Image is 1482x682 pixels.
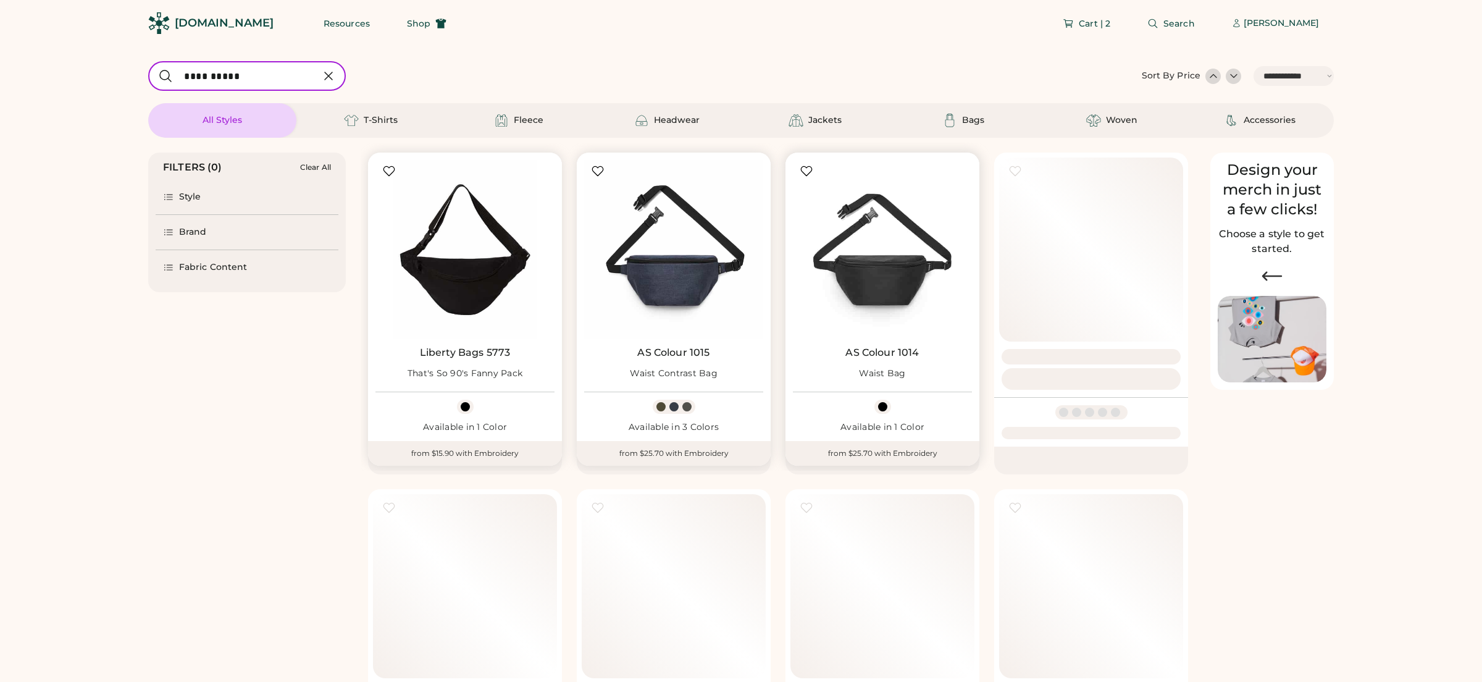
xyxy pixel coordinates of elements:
[392,11,461,36] button: Shop
[407,19,430,28] span: Shop
[179,226,207,238] div: Brand
[1218,227,1326,256] h2: Choose a style to get started.
[163,160,222,175] div: FILTERS (0)
[344,113,359,128] img: T-Shirts Icon
[584,421,763,434] div: Available in 3 Colors
[654,114,700,127] div: Headwear
[1142,70,1200,82] div: Sort By Price
[942,113,957,128] img: Bags Icon
[785,441,979,466] div: from $25.70 with Embroidery
[179,261,247,274] div: Fabric Content
[1163,19,1195,28] span: Search
[1048,11,1125,36] button: Cart | 2
[859,368,905,380] div: Waist Bag
[1218,160,1326,219] div: Design your merch in just a few clicks!
[368,441,562,466] div: from $15.90 with Embroidery
[375,421,555,434] div: Available in 1 Color
[962,114,984,127] div: Bags
[1244,17,1319,30] div: [PERSON_NAME]
[1079,19,1110,28] span: Cart | 2
[1224,113,1239,128] img: Accessories Icon
[1244,114,1296,127] div: Accessories
[375,160,555,339] img: Liberty Bags 5773 That's So 90's Fanny Pack
[148,12,170,34] img: Rendered Logo - Screens
[577,441,771,466] div: from $25.70 with Embroidery
[514,114,543,127] div: Fleece
[637,347,710,359] a: AS Colour 1015
[1086,113,1101,128] img: Woven Icon
[175,15,274,31] div: [DOMAIN_NAME]
[300,163,331,172] div: Clear All
[845,347,919,359] a: AS Colour 1014
[793,160,972,339] img: AS Colour 1014 Waist Bag
[420,347,511,359] a: Liberty Bags 5773
[1218,296,1326,383] img: Image of Lisa Congdon Eye Print on T-Shirt and Hat
[364,114,398,127] div: T-Shirts
[494,113,509,128] img: Fleece Icon
[179,191,201,203] div: Style
[1132,11,1210,36] button: Search
[793,421,972,434] div: Available in 1 Color
[634,113,649,128] img: Headwear Icon
[584,160,763,339] img: AS Colour 1015 Waist Contrast Bag
[630,368,718,380] div: Waist Contrast Bag
[408,368,522,380] div: That's So 90's Fanny Pack
[808,114,842,127] div: Jackets
[203,114,242,127] div: All Styles
[1106,114,1137,127] div: Woven
[309,11,385,36] button: Resources
[789,113,803,128] img: Jackets Icon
